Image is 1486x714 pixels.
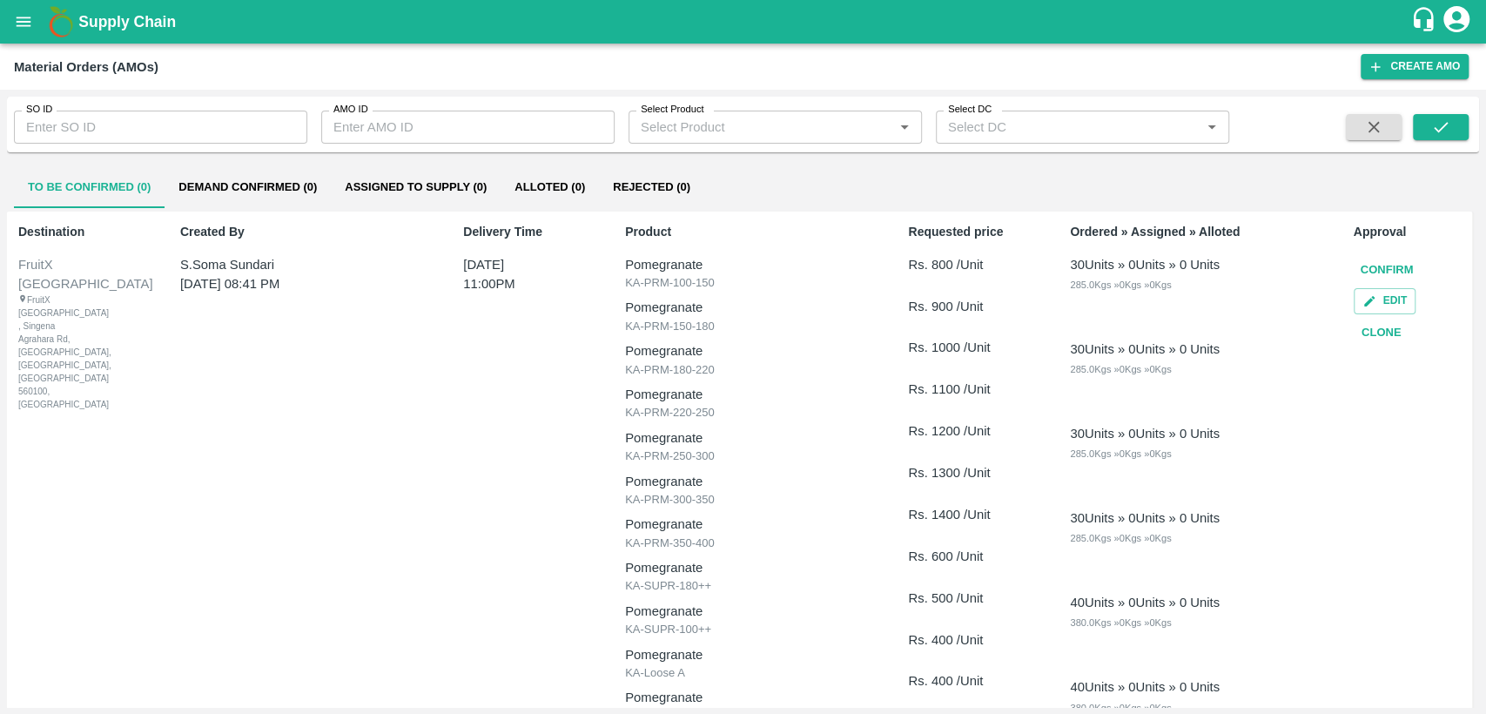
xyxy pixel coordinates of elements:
p: KA-PRM-100-150 [625,274,861,292]
span: 380.0 Kgs » 0 Kgs » 0 Kgs [1070,617,1171,628]
p: KA-PRM-150-180 [625,318,861,335]
button: Edit [1354,288,1415,313]
p: S.Soma Sundari [180,255,395,274]
p: Destination [18,223,132,241]
span: 285.0 Kgs » 0 Kgs » 0 Kgs [1070,364,1171,374]
input: Enter AMO ID [321,111,615,144]
p: Created By [180,223,416,241]
p: Pomegranate [625,472,861,491]
button: open drawer [3,2,44,42]
p: Rs. 1400 /Unit [908,505,1022,524]
span: 380.0 Kgs » 0 Kgs » 0 Kgs [1070,703,1171,713]
input: Select Product [634,116,888,138]
p: Requested price [908,223,1022,241]
span: 285.0 Kgs » 0 Kgs » 0 Kgs [1070,533,1171,543]
p: KA-PRM-250-300 [625,448,861,465]
button: Alloted (0) [501,166,599,208]
p: KA-Loose A [625,664,861,682]
button: Confirm [1354,255,1421,286]
div: FruitX [GEOGRAPHIC_DATA] [18,255,130,294]
p: KA-PRM-350-400 [625,535,861,552]
p: Pomegranate [625,298,861,317]
b: Supply Chain [78,13,176,30]
p: Pomegranate [625,341,861,360]
p: Pomegranate [625,428,861,448]
div: FruitX [GEOGRAPHIC_DATA] , Singena Agrahara Rd, [GEOGRAPHIC_DATA], [GEOGRAPHIC_DATA], [GEOGRAPHIC... [18,293,85,411]
p: Delivery Time [463,223,577,241]
p: Rs. 900 /Unit [908,297,1022,316]
p: Rs. 600 /Unit [908,547,1022,566]
p: Ordered » Assigned » Alloted [1070,223,1306,241]
p: KA-PRM-300-350 [625,491,861,509]
p: Pomegranate [625,515,861,534]
button: Demand Confirmed (0) [165,166,331,208]
button: Assigned to Supply (0) [331,166,501,208]
img: logo [44,4,78,39]
p: Rs. 1300 /Unit [908,463,1022,482]
button: Create AMO [1361,54,1469,79]
div: account of current user [1441,3,1472,40]
input: Select DC [941,116,1173,138]
div: Material Orders (AMOs) [14,56,158,78]
p: Pomegranate [625,602,861,621]
button: Rejected (0) [599,166,704,208]
p: [DATE] 11:00PM [463,255,556,294]
p: KA-SUPR-100++ [625,621,861,638]
div: 30 Units » 0 Units » 0 Units [1070,509,1220,528]
p: Pomegranate [625,558,861,577]
p: Pomegranate [625,255,861,274]
div: 40 Units » 0 Units » 0 Units [1070,593,1220,612]
p: KA-PRM-220-250 [625,404,861,421]
p: Rs. 1000 /Unit [908,338,1022,357]
p: [DATE] 08:41 PM [180,274,395,293]
p: Pomegranate [625,645,861,664]
a: Supply Chain [78,10,1410,34]
p: Pomegranate [625,385,861,404]
label: Select DC [948,103,992,117]
div: 40 Units » 0 Units » 0 Units [1070,677,1220,697]
button: Open [1200,116,1223,138]
p: KA-PRM-180-220 [625,361,861,379]
p: Pomegranate [625,688,861,707]
div: 30 Units » 0 Units » 0 Units [1070,255,1220,274]
button: Open [893,116,916,138]
div: customer-support [1410,6,1441,37]
button: Clone [1354,318,1409,348]
p: Rs. 500 /Unit [908,589,1022,608]
button: To Be Confirmed (0) [14,166,165,208]
span: 285.0 Kgs » 0 Kgs » 0 Kgs [1070,280,1171,290]
div: 30 Units » 0 Units » 0 Units [1070,340,1220,359]
label: Select Product [641,103,703,117]
p: Rs. 800 /Unit [908,255,1022,274]
p: Rs. 1200 /Unit [908,421,1022,441]
p: Rs. 400 /Unit [908,630,1022,650]
span: 285.0 Kgs » 0 Kgs » 0 Kgs [1070,448,1171,459]
p: KA-SUPR-180++ [625,577,861,595]
label: SO ID [26,103,52,117]
p: Rs. 400 /Unit [908,671,1022,690]
label: AMO ID [333,103,368,117]
div: 30 Units » 0 Units » 0 Units [1070,424,1220,443]
p: Product [625,223,861,241]
input: Enter SO ID [14,111,307,144]
p: Rs. 1100 /Unit [908,380,1022,399]
p: Approval [1354,223,1468,241]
